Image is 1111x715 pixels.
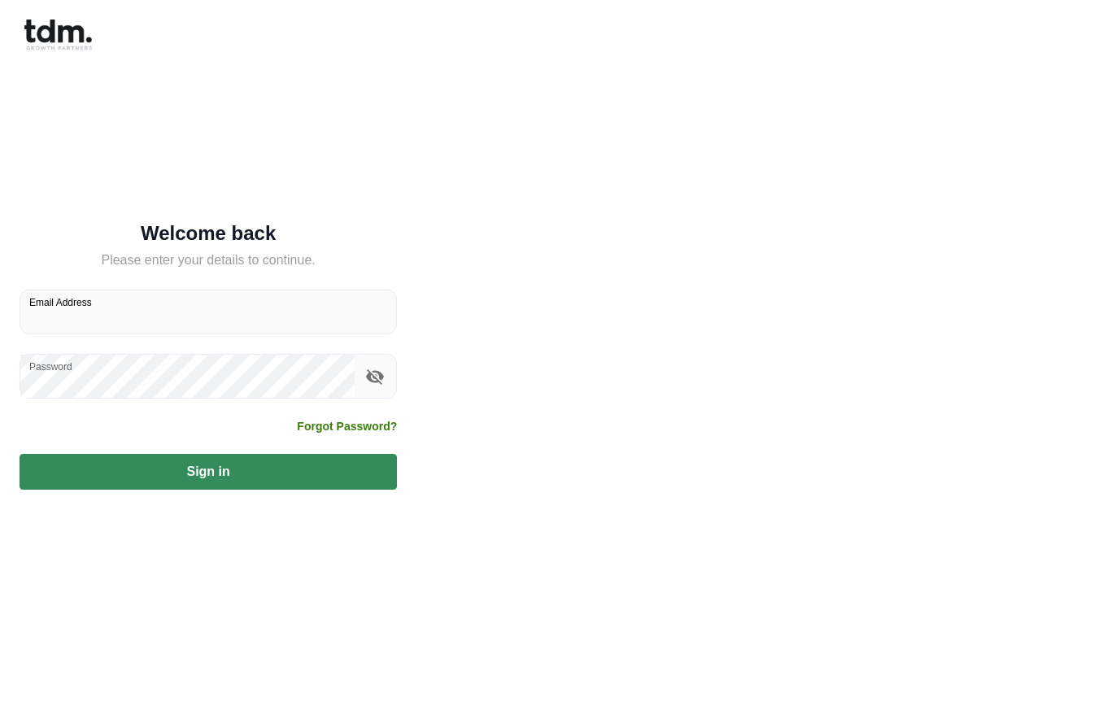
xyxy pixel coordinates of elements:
label: Email Address [29,295,92,309]
h5: Welcome back [20,225,397,242]
label: Password [29,360,72,373]
h5: Please enter your details to continue. [20,251,397,270]
button: toggle password visibility [361,363,389,390]
button: Sign in [20,454,397,490]
a: Forgot Password? [297,418,397,434]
